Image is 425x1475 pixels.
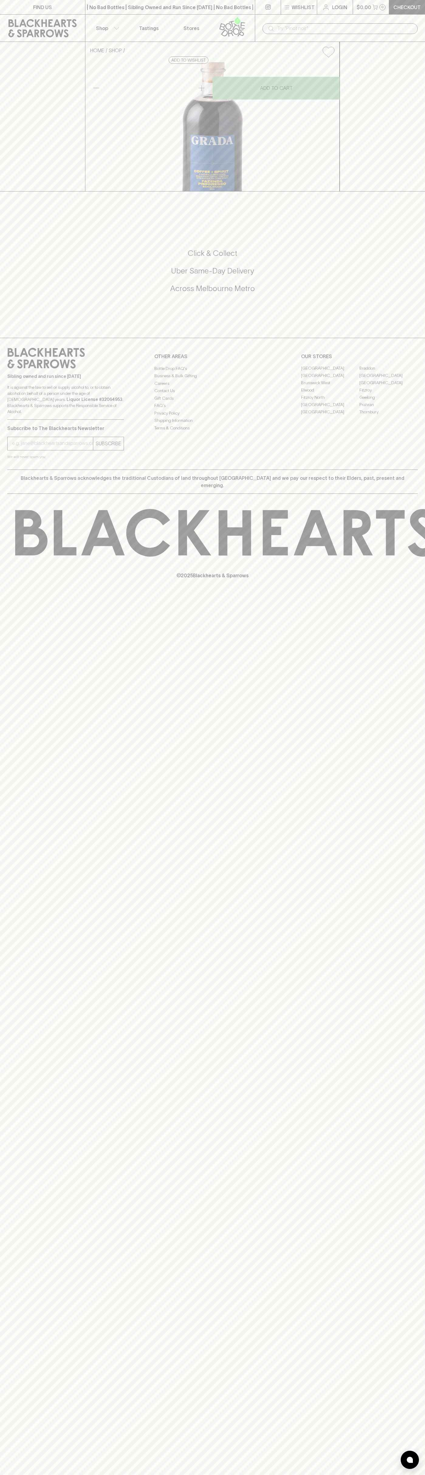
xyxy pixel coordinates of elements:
p: OTHER AREAS [154,353,271,360]
h5: Across Melbourne Metro [7,283,418,293]
a: Gift Cards [154,395,271,402]
a: Contact Us [154,387,271,395]
a: Careers [154,380,271,387]
a: Braddon [359,365,418,372]
a: Tastings [128,15,170,42]
button: ADD TO CART [213,77,340,100]
a: Bottle Drop FAQ's [154,365,271,372]
a: [GEOGRAPHIC_DATA] [301,409,359,416]
a: Stores [170,15,213,42]
a: Prahran [359,401,418,409]
a: Brunswick West [301,379,359,387]
button: Add to wishlist [169,56,208,64]
a: [GEOGRAPHIC_DATA] [301,365,359,372]
p: Subscribe to The Blackhearts Newsletter [7,425,124,432]
p: Login [332,4,347,11]
p: 0 [381,5,384,9]
input: e.g. jane@blackheartsandsparrows.com.au [12,439,93,448]
a: Privacy Policy [154,409,271,417]
p: FIND US [33,4,52,11]
a: HOME [90,48,104,53]
h5: Uber Same-Day Delivery [7,266,418,276]
p: Wishlist [292,4,315,11]
a: Terms & Conditions [154,424,271,432]
p: It is against the law to sell or supply alcohol to, or to obtain alcohol on behalf of a person un... [7,384,124,415]
a: Elwood [301,387,359,394]
a: Fitzroy [359,387,418,394]
button: Add to wishlist [320,44,337,60]
img: bubble-icon [407,1457,413,1463]
p: Blackhearts & Sparrows acknowledges the traditional Custodians of land throughout [GEOGRAPHIC_DAT... [12,474,413,489]
p: We will never spam you [7,454,124,460]
p: Stores [183,25,199,32]
p: SUBSCRIBE [96,440,121,447]
a: SHOP [109,48,122,53]
p: Checkout [393,4,421,11]
p: ADD TO CART [260,84,293,92]
button: SUBSCRIBE [93,437,124,450]
a: Geelong [359,394,418,401]
a: Business & Bulk Gifting [154,372,271,380]
img: 32696.png [85,62,339,191]
p: Shop [96,25,108,32]
h5: Click & Collect [7,248,418,258]
p: $0.00 [357,4,371,11]
a: [GEOGRAPHIC_DATA] [359,372,418,379]
a: [GEOGRAPHIC_DATA] [301,401,359,409]
button: Shop [85,15,128,42]
a: Thornbury [359,409,418,416]
input: Try "Pinot noir" [277,24,413,33]
a: Fitzroy North [301,394,359,401]
p: Tastings [139,25,159,32]
a: [GEOGRAPHIC_DATA] [301,372,359,379]
p: OUR STORES [301,353,418,360]
p: Sibling owned and run since [DATE] [7,373,124,379]
strong: Liquor License #32064953 [67,397,122,402]
div: Call to action block [7,224,418,326]
a: Shipping Information [154,417,271,424]
a: [GEOGRAPHIC_DATA] [359,379,418,387]
a: FAQ's [154,402,271,409]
